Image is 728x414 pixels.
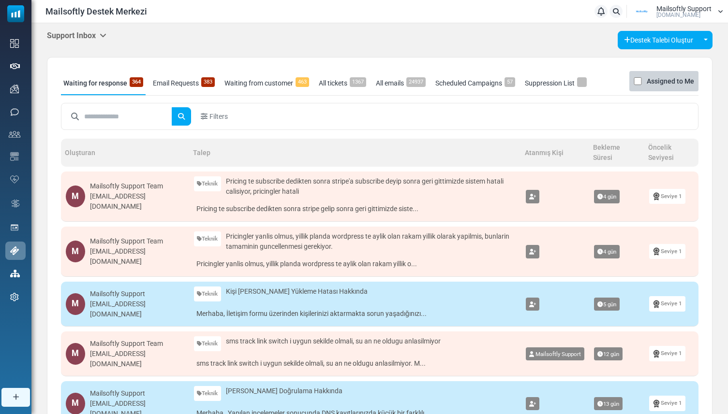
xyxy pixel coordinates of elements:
img: workflow.svg [10,198,21,209]
div: Mailsoftly Support Team [90,181,184,191]
th: Atanmış Kişi [521,139,589,167]
span: 1367 [350,77,366,87]
span: 24937 [406,77,426,87]
img: support-icon-active.svg [10,246,19,255]
span: 12 gün [594,347,623,361]
img: mailsoftly_icon_blue_white.svg [7,5,24,22]
span: Pricingler yanlis olmus, yillik planda wordpress te aylik olan rakam yillik olarak yapilmis, bunl... [226,231,516,252]
a: Seviye 1 [649,189,685,204]
span: Filters [209,112,228,122]
th: Öncelik Seviyesi [644,139,698,167]
div: Mailsoftly Support [90,289,184,299]
img: email-templates-icon.svg [10,152,19,161]
div: M [66,241,85,262]
div: [EMAIL_ADDRESS][DOMAIN_NAME] [90,299,184,319]
span: Mailsoftly Support [535,351,581,357]
span: [PERSON_NAME] Doğrulama Hakkında [226,386,342,396]
span: sms track link switch i uygun sekilde olmali, su an ne oldugu anlasilmiyor [226,336,441,346]
span: 4 gün [594,245,620,258]
a: Waiting from customer463 [222,71,312,95]
a: Seviye 1 [649,296,685,311]
div: M [66,293,85,315]
div: [EMAIL_ADDRESS][DOMAIN_NAME] [90,191,184,212]
img: dashboard-icon.svg [10,39,19,48]
span: 57 [505,77,515,87]
a: User Logo Mailsoftly Support [DOMAIN_NAME] [630,4,723,19]
a: Seviye 1 [649,244,685,259]
a: Teknik [194,386,222,401]
img: settings-icon.svg [10,293,19,301]
a: Scheduled Campaigns57 [433,71,518,95]
a: Email Requests383 [150,71,217,95]
div: M [66,343,85,365]
th: Bekleme Süresi [589,139,644,167]
a: Seviye 1 [649,346,685,361]
img: campaigns-icon.png [10,85,19,93]
a: Merhaba, İletişim formu üzerinden kişilerinizi aktarmakta sorun yaşadığınızı... [194,306,517,321]
span: 5 gün [594,298,620,311]
div: Mailsoftly Support Team [90,236,184,246]
a: Waiting for response364 [61,71,146,95]
span: Mailsoftly Destek Merkezi [45,5,147,18]
span: 4 gün [594,190,620,203]
span: 383 [201,77,215,87]
a: Seviye 1 [649,396,685,411]
a: All emails24937 [373,71,428,95]
span: Mailsoftly Support [656,5,712,12]
span: 13 gün [594,397,623,411]
img: User Logo [630,4,654,19]
a: Destek Talebi Oluştur [618,31,699,49]
div: Mailsoftly Support [90,388,184,399]
a: Teknik [194,286,222,301]
div: M [66,186,85,207]
img: contacts-icon.svg [9,131,20,138]
span: 463 [296,77,309,87]
div: Mailsoftly Support Team [90,339,184,349]
h5: Support Inbox [47,31,106,40]
a: sms track link switch i uygun sekilde olmali, su an ne oldugu anlasilmiyor. M... [194,356,517,371]
span: Kişi [PERSON_NAME] Yükleme Hatası Hakkında [226,286,368,297]
div: [EMAIL_ADDRESS][DOMAIN_NAME] [90,246,184,267]
a: Teknik [194,176,222,191]
img: domain-health-icon.svg [10,175,19,183]
a: All tickets1367 [316,71,369,95]
img: sms-icon.png [10,108,19,116]
a: Teknik [194,231,222,246]
th: Talep [189,139,521,167]
span: 364 [130,77,143,87]
a: Mailsoftly Support [526,347,584,361]
a: Teknik [194,336,222,351]
span: Pricing te subscribe dedikten sonra stripe'a subscribe deyip sonra geri gittimizde sistem hatali ... [226,176,516,197]
label: Assigned to Me [647,75,694,87]
th: Oluşturan [61,139,189,167]
div: [EMAIL_ADDRESS][DOMAIN_NAME] [90,349,184,369]
span: [DOMAIN_NAME] [656,12,700,18]
a: Pricingler yanlis olmus, yillik planda wordpress te aylik olan rakam yillik o... [194,257,517,271]
a: Pricing te subscribe dedikten sonra stripe gelip sonra geri gittimizde siste... [194,201,517,216]
img: landing_pages.svg [10,223,19,232]
a: Suppression List [522,71,589,95]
